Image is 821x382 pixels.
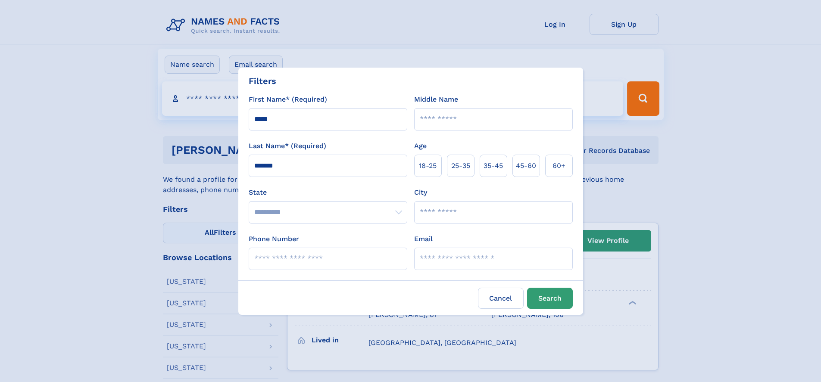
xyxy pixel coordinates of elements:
[249,141,326,151] label: Last Name* (Required)
[419,161,437,171] span: 18‑25
[484,161,503,171] span: 35‑45
[414,234,433,244] label: Email
[414,141,427,151] label: Age
[414,187,427,198] label: City
[249,187,407,198] label: State
[451,161,470,171] span: 25‑35
[478,288,524,309] label: Cancel
[414,94,458,105] label: Middle Name
[553,161,565,171] span: 60+
[249,94,327,105] label: First Name* (Required)
[516,161,536,171] span: 45‑60
[527,288,573,309] button: Search
[249,75,276,87] div: Filters
[249,234,299,244] label: Phone Number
